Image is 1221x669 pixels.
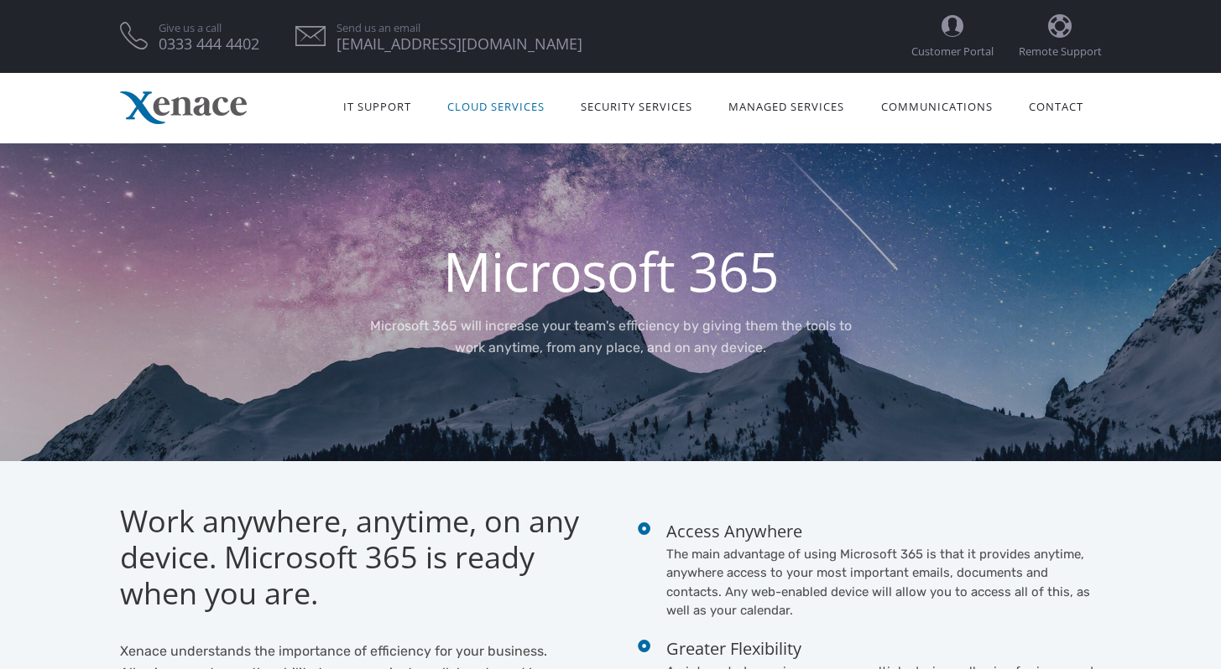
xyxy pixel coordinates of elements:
[337,23,582,34] span: Send us an email
[365,245,856,298] h1: Microsoft 365
[666,637,1102,660] h4: Greater Flexibility
[159,23,259,49] a: Give us a call 0333 444 4402
[711,79,863,132] a: Managed Services
[863,79,1010,132] a: Communications
[159,39,259,49] span: 0333 444 4402
[666,545,1102,620] p: The main advantage of using Microsoft 365 is that it provides anytime, anywhere access to your mo...
[337,23,582,49] a: Send us an email [EMAIL_ADDRESS][DOMAIN_NAME]
[563,79,711,132] a: Security Services
[666,520,1102,542] h4: Access Anywhere
[337,39,582,49] span: [EMAIL_ADDRESS][DOMAIN_NAME]
[429,79,562,132] a: Cloud Services
[365,315,856,359] p: Microsoft 365 will increase your team's efficiency by giving them the tools to work anytime, from...
[325,79,429,132] a: IT Support
[1010,79,1101,132] a: Contact
[120,91,247,124] img: Xenace
[159,23,259,34] span: Give us a call
[120,503,586,612] h2: Work anywhere, anytime, on any device. Microsoft 365 is ready when you are.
